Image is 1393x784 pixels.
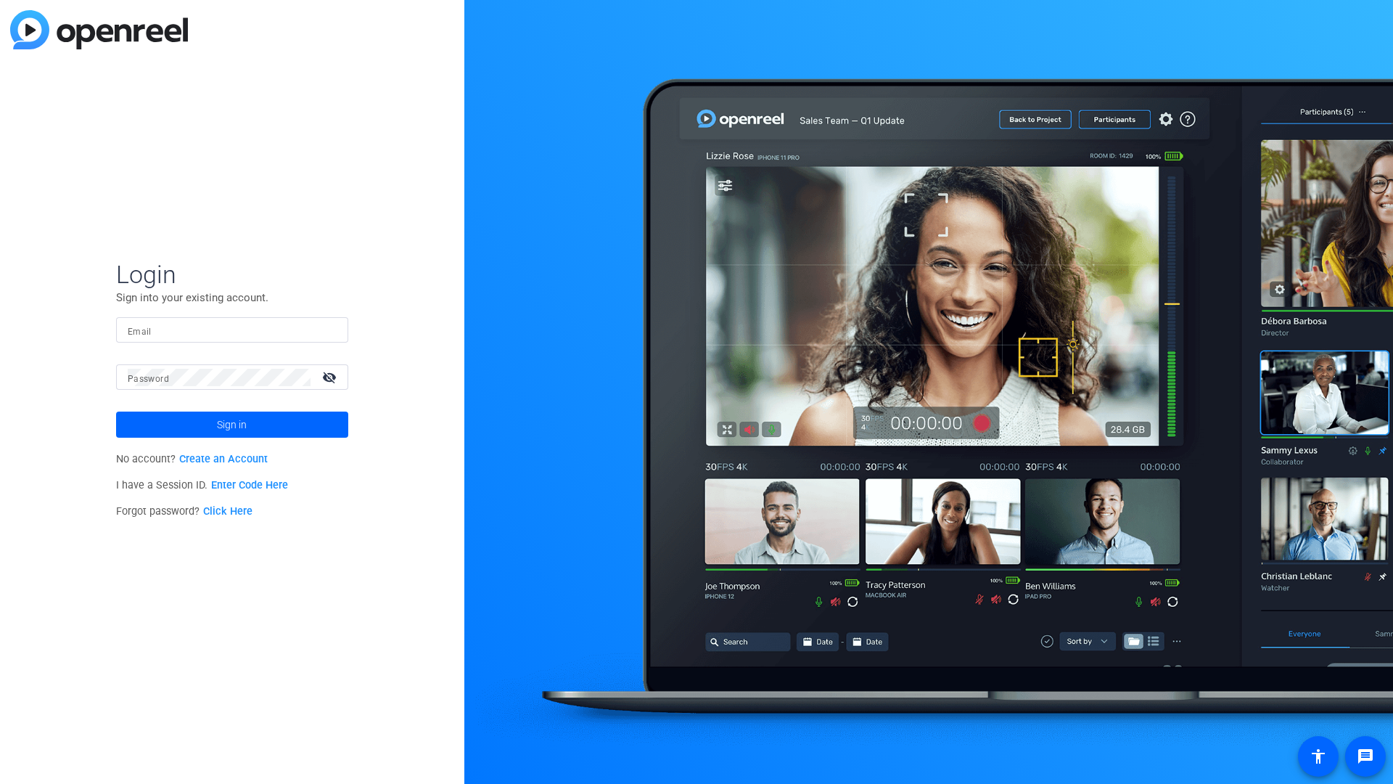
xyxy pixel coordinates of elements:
a: Enter Code Here [211,479,288,491]
mat-icon: accessibility [1310,748,1327,765]
span: I have a Session ID. [116,479,288,491]
mat-icon: message [1357,748,1374,765]
span: Login [116,259,348,290]
button: Sign in [116,412,348,438]
span: Forgot password? [116,505,252,518]
span: Sign in [217,407,247,443]
span: No account? [116,453,268,465]
mat-label: Password [128,374,169,384]
a: Click Here [203,505,252,518]
mat-icon: visibility_off [313,367,348,388]
mat-label: Email [128,327,152,337]
input: Enter Email Address [128,322,337,339]
p: Sign into your existing account. [116,290,348,306]
a: Create an Account [179,453,268,465]
img: blue-gradient.svg [10,10,188,49]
